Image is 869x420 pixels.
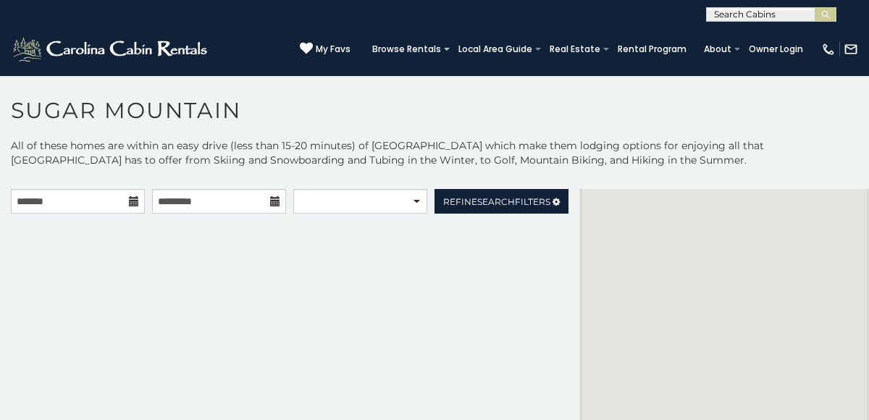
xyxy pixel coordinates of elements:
a: About [697,39,739,59]
img: White-1-2.png [11,35,211,64]
a: Rental Program [610,39,694,59]
img: phone-regular-white.png [821,42,836,56]
img: mail-regular-white.png [844,42,858,56]
span: Refine Filters [443,196,550,207]
a: Local Area Guide [451,39,540,59]
span: My Favs [316,43,350,56]
a: Browse Rentals [365,39,448,59]
a: RefineSearchFilters [434,189,568,214]
a: Real Estate [542,39,608,59]
a: Owner Login [742,39,810,59]
span: Search [477,196,515,207]
a: My Favs [300,42,350,56]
